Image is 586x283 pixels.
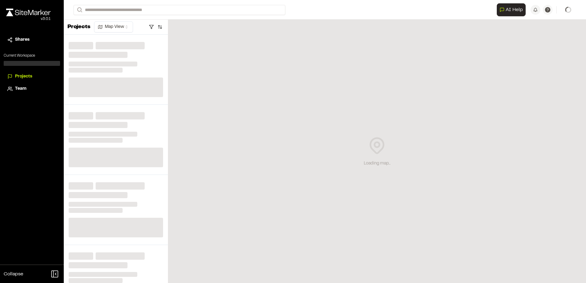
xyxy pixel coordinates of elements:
[6,9,51,16] img: rebrand.png
[4,270,23,278] span: Collapse
[497,3,526,16] button: Open AI Assistant
[6,16,51,22] div: Oh geez...please don't...
[364,160,390,167] div: Loading map...
[7,85,56,92] a: Team
[15,36,29,43] span: Shares
[15,85,26,92] span: Team
[7,73,56,80] a: Projects
[506,6,523,13] span: AI Help
[67,23,90,31] p: Projects
[74,5,85,15] button: Search
[4,53,60,58] p: Current Workspace
[7,36,56,43] a: Shares
[15,73,32,80] span: Projects
[497,3,528,16] div: Open AI Assistant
